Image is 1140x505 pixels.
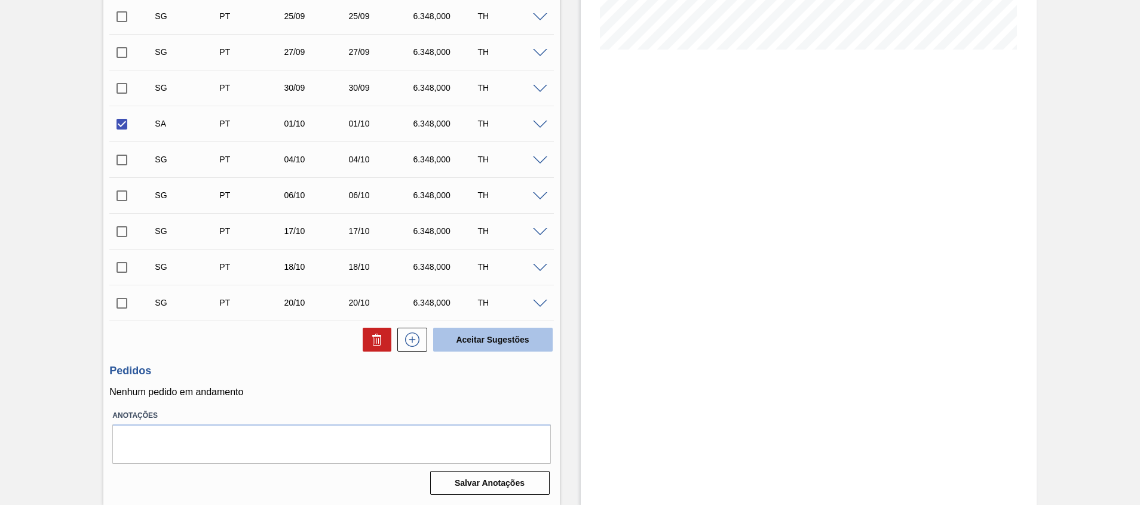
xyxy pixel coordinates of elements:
div: Sugestão Criada [152,298,223,307]
div: Pedido de Transferência [216,298,288,307]
div: 6.348,000 [410,226,482,236]
div: 17/10/2025 [345,226,417,236]
div: 01/10/2025 [281,119,353,128]
div: 06/10/2025 [281,190,353,200]
div: Sugestão Criada [152,47,223,57]
div: Sugestão Criada [152,83,223,93]
div: Pedido de Transferência [216,11,288,21]
div: TH [474,298,546,307]
p: Nenhum pedido em andamento [109,387,553,398]
div: Sugestão Criada [152,226,223,236]
div: Sugestão Alterada [152,119,223,128]
div: 6.348,000 [410,83,482,93]
div: TH [474,155,546,164]
div: Sugestão Criada [152,262,223,272]
div: 01/10/2025 [345,119,417,128]
div: 06/10/2025 [345,190,417,200]
label: Anotações [112,407,550,424]
div: 27/09/2025 [281,47,353,57]
div: 04/10/2025 [281,155,353,164]
div: 6.348,000 [410,11,482,21]
div: 18/10/2025 [345,262,417,272]
div: Pedido de Transferência [216,47,288,57]
div: Sugestão Criada [152,11,223,21]
div: TH [474,190,546,200]
div: Sugestão Criada [152,155,223,164]
div: Pedido de Transferência [216,226,288,236]
div: 6.348,000 [410,155,482,164]
div: TH [474,119,546,128]
div: 6.348,000 [410,119,482,128]
div: 6.348,000 [410,262,482,272]
div: 6.348,000 [410,190,482,200]
div: Pedido de Transferência [216,155,288,164]
div: TH [474,11,546,21]
div: TH [474,47,546,57]
div: Pedido de Transferência [216,83,288,93]
div: 30/09/2025 [345,83,417,93]
div: 27/09/2025 [345,47,417,57]
div: Sugestão Criada [152,190,223,200]
div: TH [474,83,546,93]
div: Nova sugestão [391,328,427,352]
div: Pedido de Transferência [216,190,288,200]
div: 6.348,000 [410,298,482,307]
div: 20/10/2025 [281,298,353,307]
div: TH [474,226,546,236]
div: 30/09/2025 [281,83,353,93]
div: 6.348,000 [410,47,482,57]
div: 04/10/2025 [345,155,417,164]
div: 18/10/2025 [281,262,353,272]
div: Excluir Sugestões [357,328,391,352]
div: 25/09/2025 [281,11,353,21]
div: Pedido de Transferência [216,119,288,128]
h3: Pedidos [109,365,553,377]
div: Pedido de Transferência [216,262,288,272]
div: 25/09/2025 [345,11,417,21]
div: 17/10/2025 [281,226,353,236]
div: Aceitar Sugestões [427,327,554,353]
div: TH [474,262,546,272]
div: 20/10/2025 [345,298,417,307]
button: Aceitar Sugestões [433,328,553,352]
button: Salvar Anotações [430,471,550,495]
